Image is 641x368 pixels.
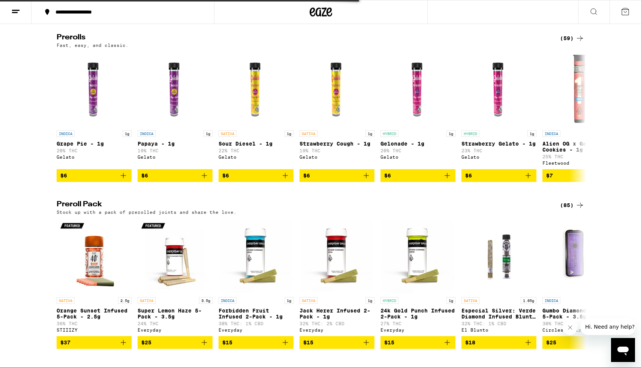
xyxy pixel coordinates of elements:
[57,321,132,326] p: 36% THC
[219,297,237,304] p: INDICA
[542,327,617,332] div: Circles Eclipse
[219,321,294,326] p: 38% THC: 1% CBD
[138,51,213,169] a: Open page for Papaya - 1g from Gelato
[365,297,374,304] p: 1g
[300,169,374,182] button: Add to bag
[57,51,132,169] a: Open page for Grape Pie - 1g from Gelato
[380,321,455,326] p: 27% THC
[300,297,318,304] p: SATIVA
[138,308,213,320] p: Super Lemon Haze 5-Pack - 3.5g
[465,339,475,345] span: $18
[461,218,536,336] a: Open page for Especial Silver: Verde Diamond Infused Blunt - 1.65g from El Blunto
[204,130,213,137] p: 1g
[57,155,132,159] div: Gelato
[446,130,455,137] p: 1g
[380,218,455,336] a: Open page for 24k Gold Punch Infused 2-Pack - 1g from Everyday
[219,218,294,336] a: Open page for Forbidden Fruit Infused 2-Pack - 1g from Everyday
[57,218,132,336] a: Open page for Orange Sunset Infused 5-Pack - 2.5g from STIIIZY
[57,43,129,48] p: Fast, easy, and classic.
[542,161,617,165] div: Fleetwood
[384,339,394,345] span: $15
[542,308,617,320] p: Gumbo Diamond Infused 5-Pack - 3.5g
[546,339,556,345] span: $25
[219,51,294,169] a: Open page for Sour Diesel - 1g from Gelato
[57,141,132,147] p: Grape Pie - 1g
[380,51,455,126] img: Gelato - Gelonade - 1g
[461,336,536,349] button: Add to bag
[57,308,132,320] p: Orange Sunset Infused 5-Pack - 2.5g
[138,130,156,137] p: INDICA
[542,154,617,159] p: 25% THC
[138,327,213,332] div: Everyday
[138,218,213,293] img: Everyday - Super Lemon Haze 5-Pack - 3.5g
[461,51,536,126] img: Gelato - Strawberry Gelato - 1g
[138,155,213,159] div: Gelato
[57,297,75,304] p: SATIVA
[365,130,374,137] p: 1g
[446,297,455,304] p: 1g
[542,130,560,137] p: INDICA
[465,173,472,179] span: $6
[560,34,584,43] a: (59)
[57,148,132,153] p: 20% THC
[461,321,536,326] p: 32% THC: 1% CBD
[57,336,132,349] button: Add to bag
[138,148,213,153] p: 19% THC
[300,336,374,349] button: Add to bag
[461,297,479,304] p: SATIVA
[303,173,310,179] span: $6
[560,201,584,210] a: (85)
[461,148,536,153] p: 23% THC
[118,297,132,304] p: 2.5g
[138,169,213,182] button: Add to bag
[219,336,294,349] button: Add to bag
[57,201,548,210] h2: Preroll Pack
[461,218,536,293] img: El Blunto - Especial Silver: Verde Diamond Infused Blunt - 1.65g
[461,155,536,159] div: Gelato
[138,218,213,336] a: Open page for Super Lemon Haze 5-Pack - 3.5g from Everyday
[60,339,70,345] span: $37
[60,173,67,179] span: $6
[300,218,374,293] img: Everyday - Jack Herer Infused 2-Pack - 1g
[380,141,455,147] p: Gelonade - 1g
[123,130,132,137] p: 1g
[219,308,294,320] p: Forbidden Fruit Infused 2-Pack - 1g
[542,297,560,304] p: INDICA
[219,218,294,293] img: Everyday - Forbidden Fruit Infused 2-Pack - 1g
[380,169,455,182] button: Add to bag
[300,327,374,332] div: Everyday
[199,297,213,304] p: 3.5g
[380,155,455,159] div: Gelato
[57,130,75,137] p: INDICA
[542,169,617,182] button: Add to bag
[542,218,617,293] img: Circles Eclipse - Gumbo Diamond Infused 5-Pack - 3.5g
[380,297,398,304] p: HYBRID
[461,327,536,332] div: El Blunto
[138,51,213,126] img: Gelato - Papaya - 1g
[141,173,148,179] span: $6
[380,327,455,332] div: Everyday
[384,173,391,179] span: $6
[461,141,536,147] p: Strawberry Gelato - 1g
[380,130,398,137] p: HYBRID
[219,169,294,182] button: Add to bag
[219,327,294,332] div: Everyday
[219,155,294,159] div: Gelato
[57,218,132,293] img: STIIIZY - Orange Sunset Infused 5-Pack - 2.5g
[141,339,151,345] span: $25
[138,141,213,147] p: Papaya - 1g
[300,308,374,320] p: Jack Herer Infused 2-Pack - 1g
[300,51,374,126] img: Gelato - Strawberry Cough - 1g
[222,173,229,179] span: $6
[581,318,635,335] iframe: Message from company
[57,34,548,43] h2: Prerolls
[542,51,617,126] img: Fleetwood - Alien OG x Garlic Cookies - 1g
[380,51,455,169] a: Open page for Gelonade - 1g from Gelato
[527,130,536,137] p: 1g
[542,218,617,336] a: Open page for Gumbo Diamond Infused 5-Pack - 3.5g from Circles Eclipse
[138,336,213,349] button: Add to bag
[219,148,294,153] p: 22% THC
[461,308,536,320] p: Especial Silver: Verde Diamond Infused Blunt - 1.65g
